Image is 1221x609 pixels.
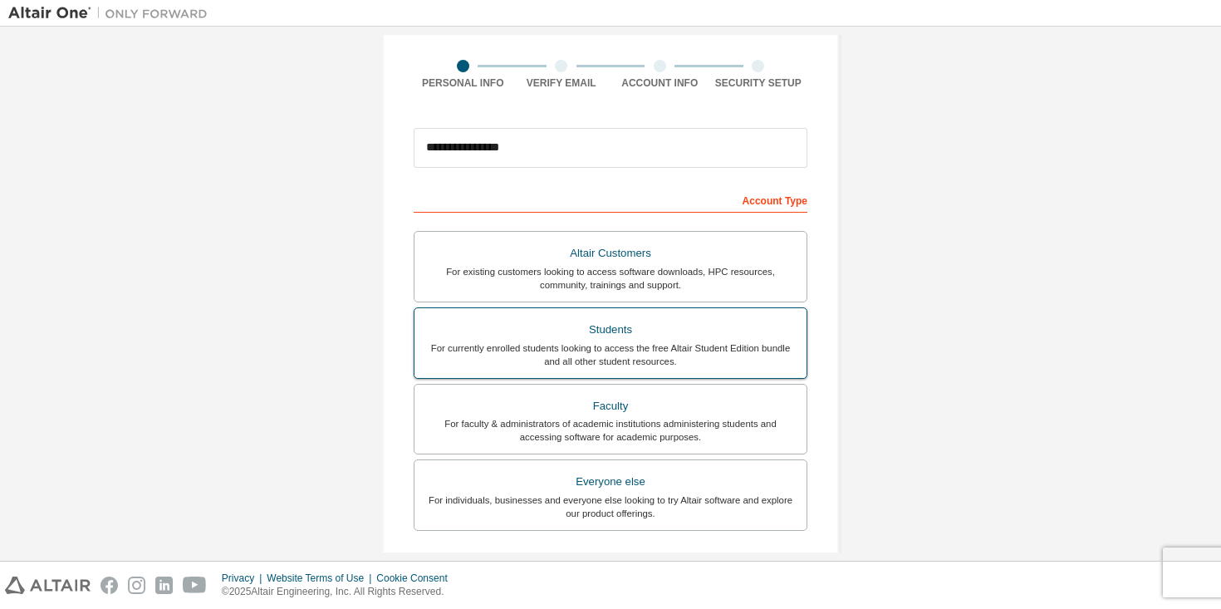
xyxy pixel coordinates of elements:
img: altair_logo.svg [5,577,91,594]
div: For faculty & administrators of academic institutions administering students and accessing softwa... [424,417,797,444]
div: Everyone else [424,470,797,494]
div: For individuals, businesses and everyone else looking to try Altair software and explore our prod... [424,494,797,520]
img: instagram.svg [128,577,145,594]
div: Faculty [424,395,797,418]
div: Account Type [414,186,807,213]
div: Altair Customers [424,242,797,265]
div: Cookie Consent [376,572,457,585]
div: Website Terms of Use [267,572,376,585]
img: Altair One [8,5,216,22]
img: facebook.svg [101,577,118,594]
div: Security Setup [709,76,808,90]
div: Students [424,318,797,341]
div: Privacy [222,572,267,585]
div: Personal Info [414,76,512,90]
div: For existing customers looking to access software downloads, HPC resources, community, trainings ... [424,265,797,292]
div: Account Info [610,76,709,90]
div: Verify Email [512,76,611,90]
div: For currently enrolled students looking to access the free Altair Student Edition bundle and all ... [424,341,797,368]
img: youtube.svg [183,577,207,594]
img: linkedin.svg [155,577,173,594]
p: © 2025 Altair Engineering, Inc. All Rights Reserved. [222,585,458,599]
